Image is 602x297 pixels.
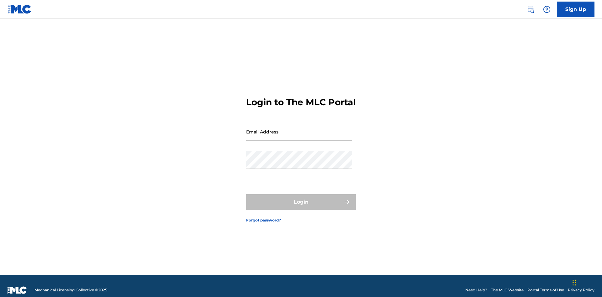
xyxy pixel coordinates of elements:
a: Privacy Policy [568,287,594,293]
div: Drag [573,273,576,292]
a: The MLC Website [491,287,524,293]
span: Mechanical Licensing Collective © 2025 [34,287,107,293]
div: Help [541,3,553,16]
img: MLC Logo [8,5,32,14]
a: Forgot password? [246,217,281,223]
a: Portal Terms of Use [527,287,564,293]
a: Public Search [524,3,537,16]
img: logo [8,286,27,294]
h3: Login to The MLC Portal [246,97,356,108]
img: search [527,6,534,13]
img: help [543,6,551,13]
a: Need Help? [465,287,487,293]
iframe: Chat Widget [571,267,602,297]
a: Sign Up [557,2,594,17]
